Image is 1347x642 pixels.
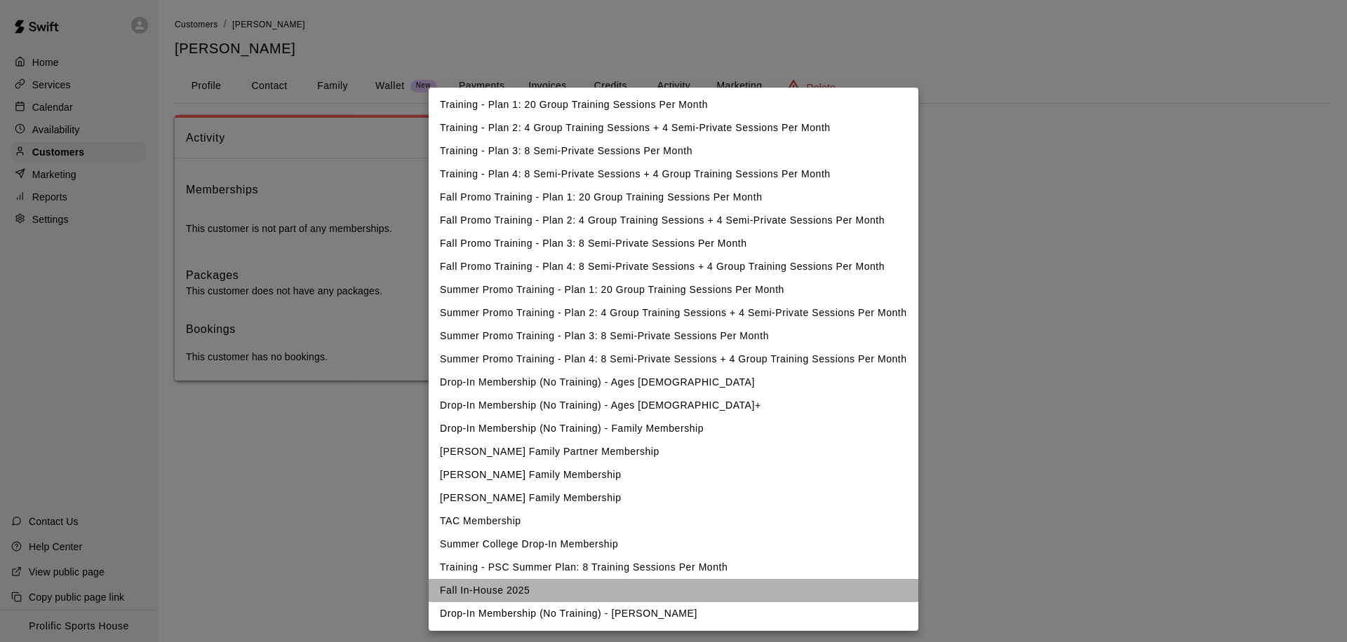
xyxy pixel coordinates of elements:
[429,93,918,116] li: Training - Plan 1: 20 Group Training Sessions Per Month
[429,579,918,602] li: Fall In-House 2025
[429,510,918,533] li: TAC Membership
[429,556,918,579] li: Training - PSC Summer Plan: 8 Training Sessions Per Month
[429,139,918,163] li: Training - Plan 3: 8 Semi-Private Sessions Per Month
[429,440,918,463] li: [PERSON_NAME] Family Partner Membership
[429,209,918,232] li: Fall Promo Training - Plan 2: 4 Group Training Sessions + 4 Semi-Private Sessions Per Month
[429,533,918,556] li: Summer College Drop-In Membership
[429,394,918,417] li: Drop-In Membership (No Training) - Ages [DEMOGRAPHIC_DATA]+
[429,186,918,209] li: Fall Promo Training - Plan 1: 20 Group Training Sessions Per Month
[429,486,918,510] li: [PERSON_NAME] Family Membership
[429,255,918,278] li: Fall Promo Training - Plan 4: 8 Semi-Private Sessions + 4 Group Training Sessions Per Month
[429,463,918,486] li: [PERSON_NAME] Family Membership
[429,348,918,371] li: Summer Promo Training - Plan 4: 8 Semi-Private Sessions + 4 Group Training Sessions Per Month
[429,163,918,186] li: Training - Plan 4: 8 Semi-Private Sessions + 4 Group Training Sessions Per Month
[429,278,918,301] li: Summer Promo Training - Plan 1: 20 Group Training Sessions Per Month
[429,301,918,325] li: Summer Promo Training - Plan 2: 4 Group Training Sessions + 4 Semi-Private Sessions Per Month
[429,116,918,139] li: Training - Plan 2: 4 Group Training Sessions + 4 Semi-Private Sessions Per Month
[429,325,918,348] li: Summer Promo Training - Plan 3: 8 Semi-Private Sessions Per Month
[429,417,918,440] li: Drop-In Membership (No Training) - Family Membership
[429,232,918,255] li: Fall Promo Training - Plan 3: 8 Semi-Private Sessions Per Month
[429,602,918,625] li: Drop-In Membership (No Training) - [PERSON_NAME]
[429,371,918,394] li: Drop-In Membership (No Training) - Ages [DEMOGRAPHIC_DATA]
